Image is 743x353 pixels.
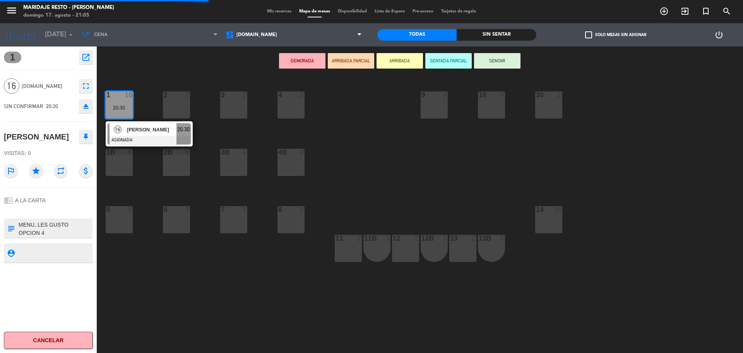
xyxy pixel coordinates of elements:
span: check_box_outline_blank [585,31,592,38]
button: SENTAR [474,53,520,69]
button: ARRIBADA [377,53,423,69]
i: power_settings_new [714,30,724,40]
div: 2 [185,206,190,213]
div: Visitas: 0 [4,146,93,160]
div: 5 [106,206,107,213]
span: [DOMAIN_NAME] [236,32,277,38]
div: [PERSON_NAME] [4,131,69,143]
div: 13 [450,235,450,242]
div: 11B [364,235,365,242]
div: 4 [278,91,279,98]
div: 2 [185,91,190,98]
span: Cena [94,32,108,38]
span: Mapa de mesas [295,9,334,14]
i: outlined_flag [4,164,18,178]
div: 8 [128,149,132,156]
div: 2 [242,206,247,213]
div: 2 [471,235,476,242]
button: menu [6,5,17,19]
i: search [722,7,731,16]
div: 1B [106,149,107,156]
span: Mis reservas [263,9,295,14]
button: eject [79,99,93,113]
span: 1 [4,52,21,63]
span: Pre-acceso [409,9,437,14]
span: 20:30 [177,125,190,134]
span: Lista de Espera [371,9,409,14]
button: SENTADA PARCIAL [425,53,472,69]
div: domingo 17. agosto - 21:05 [23,12,114,19]
div: 8 [278,206,279,213]
span: Disponibilidad [334,9,371,14]
i: fullscreen [81,81,91,91]
i: repeat [54,164,68,178]
div: 1 [385,235,390,242]
i: menu [6,5,17,16]
button: fullscreen [79,79,93,93]
div: Sin sentar [457,29,536,41]
button: ARRIBADA PARCIAL [328,53,374,69]
i: chrome_reader_mode [4,196,13,205]
span: 16 [114,126,122,133]
div: 2 [557,91,562,98]
span: Tarjetas de regalo [437,9,480,14]
div: 4B [278,149,279,156]
i: add_circle_outline [659,7,669,16]
div: 4 [242,149,247,156]
i: star [29,164,43,178]
span: SIN CONFIRMAR [4,103,43,109]
div: 4 [185,149,190,156]
span: 16 [4,78,19,94]
div: Todas [377,29,457,41]
span: 20:30 [46,103,58,109]
i: open_in_new [81,53,91,62]
div: 14 [536,206,536,213]
div: 1 [500,235,505,242]
button: open_in_new [79,50,93,64]
div: 4 [443,91,447,98]
i: exit_to_app [680,7,690,16]
button: DEMORADA [279,53,325,69]
div: Maridaje Resto - [PERSON_NAME] [23,4,114,12]
i: turned_in_not [701,7,710,16]
div: 2 [414,235,419,242]
i: eject [81,102,91,111]
span: [DOMAIN_NAME] [22,82,75,91]
div: 1 [443,235,447,242]
div: 16 [125,91,132,98]
span: A LA CARTA [15,197,46,203]
div: 2 [128,206,132,213]
button: Cancelar [4,332,93,349]
i: person_pin [7,249,15,257]
div: 4 [300,149,304,156]
div: 1 [106,91,107,98]
span: [PERSON_NAME] [127,126,176,134]
div: 2 [300,206,304,213]
div: 4 [500,91,505,98]
div: 2 [357,235,361,242]
label: Solo mesas sin asignar [585,31,646,38]
i: attach_money [79,164,93,178]
div: 16 [554,206,562,213]
i: subject [7,224,15,232]
div: 2 [242,91,247,98]
div: 20:30 [106,105,133,110]
i: arrow_drop_down [66,30,75,40]
div: 30 [536,91,536,98]
div: 2 [300,91,304,98]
